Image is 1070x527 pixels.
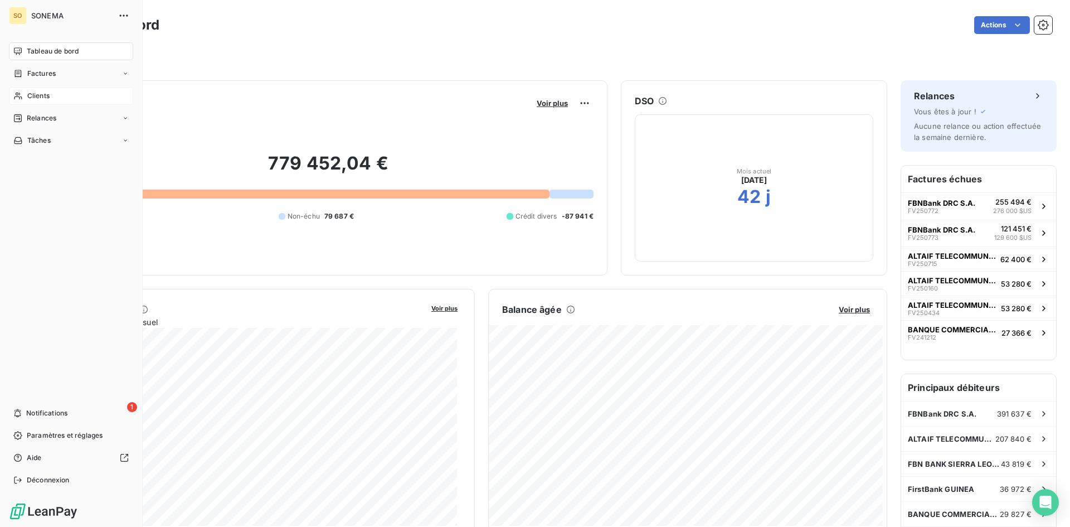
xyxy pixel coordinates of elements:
[737,186,761,208] h2: 42
[908,334,936,341] span: FV241212
[901,271,1056,296] button: ALTAIF TELECOMMUNICATIONFV25016053 280 €
[901,320,1056,345] button: BANQUE COMMERCIALE DU CHARIFV24121227 366 €
[9,449,133,467] a: Aide
[26,408,67,418] span: Notifications
[908,199,975,207] span: FBNBank DRC S.A.
[974,16,1030,34] button: Actions
[431,304,458,312] span: Voir plus
[1000,510,1032,519] span: 29 827 €
[27,69,56,79] span: Factures
[766,186,771,208] h2: j
[127,402,137,412] span: 1
[901,374,1056,401] h6: Principaux débiteurs
[1001,304,1032,313] span: 53 280 €
[994,233,1032,243] span: 129 600 $US
[1000,485,1032,494] span: 36 972 €
[908,301,996,310] span: ALTAIF TELECOMMUNICATION
[27,431,103,441] span: Paramètres et réglages
[1032,489,1059,516] div: Open Intercom Messenger
[1001,460,1032,468] span: 43 819 €
[901,296,1056,320] button: ALTAIF TELECOMMUNICATIONFV25043453 280 €
[635,94,654,108] h6: DSO
[741,175,767,186] span: [DATE]
[997,409,1032,418] span: 391 637 €
[27,113,56,123] span: Relances
[908,485,974,494] span: FirstBank GUINEA
[515,211,557,221] span: Crédit divers
[908,510,1000,519] span: BANQUE COMMERCIALE DU CHARI
[1001,224,1032,233] span: 121 451 €
[27,136,51,146] span: Tâches
[502,303,562,316] h6: Balance âgée
[908,310,940,316] span: FV250434
[908,285,938,292] span: FV250160
[9,7,27,25] div: SO
[901,246,1056,271] button: ALTAIF TELECOMMUNICATIONFV25071562 400 €
[839,305,870,314] span: Voir plus
[901,166,1056,192] h6: Factures échues
[288,211,320,221] span: Non-échu
[995,197,1032,206] span: 255 494 €
[27,475,70,485] span: Déconnexion
[31,11,111,20] span: SONEMA
[324,211,354,221] span: 79 687 €
[27,91,50,101] span: Clients
[908,325,997,334] span: BANQUE COMMERCIALE DU CHARI
[908,260,937,267] span: FV250715
[737,168,772,175] span: Mois actuel
[914,89,955,103] h6: Relances
[914,122,1041,142] span: Aucune relance ou action effectuée la semaine dernière.
[908,276,996,285] span: ALTAIF TELECOMMUNICATION
[908,234,938,241] span: FV250773
[27,46,79,56] span: Tableau de bord
[63,152,594,186] h2: 779 452,04 €
[914,107,976,116] span: Vous êtes à jour !
[9,502,78,520] img: Logo LeanPay
[908,460,1001,468] span: FBN BANK SIERRA LEONE LTD
[901,220,1056,247] button: FBNBank DRC S.A.FV250773121 451 €129 600 $US
[63,316,424,328] span: Chiffre d'affaires mensuel
[1000,255,1032,264] span: 62 400 €
[993,206,1032,216] span: 276 000 $US
[1001,279,1032,288] span: 53 280 €
[908,434,995,443] span: ALTAIF TELECOMMUNICATION
[995,434,1032,443] span: 207 840 €
[27,453,42,463] span: Aide
[908,225,975,234] span: FBNBank DRC S.A.
[1001,328,1032,337] span: 27 366 €
[835,304,873,315] button: Voir plus
[908,409,976,418] span: FBNBank DRC S.A.
[537,99,568,108] span: Voir plus
[901,192,1056,220] button: FBNBank DRC S.A.FV250772255 494 €276 000 $US
[562,211,594,221] span: -87 941 €
[908,252,996,260] span: ALTAIF TELECOMMUNICATION
[908,207,938,214] span: FV250772
[533,98,571,108] button: Voir plus
[428,303,461,313] button: Voir plus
